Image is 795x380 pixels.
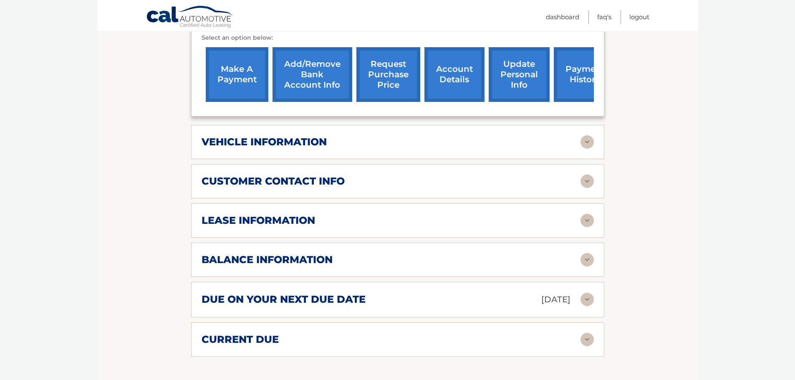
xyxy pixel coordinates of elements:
img: accordion-rest.svg [580,333,594,346]
img: accordion-rest.svg [580,253,594,266]
a: Cal Automotive [146,5,234,30]
a: make a payment [206,47,268,102]
img: accordion-rest.svg [580,135,594,149]
a: account details [424,47,485,102]
a: Logout [629,10,649,24]
img: accordion-rest.svg [580,175,594,188]
a: payment history [554,47,616,102]
img: accordion-rest.svg [580,293,594,306]
p: [DATE] [541,292,570,307]
a: Dashboard [546,10,579,24]
a: Add/Remove bank account info [273,47,352,102]
a: update personal info [489,47,550,102]
a: FAQ's [597,10,611,24]
h2: current due [202,333,279,346]
h2: balance information [202,253,333,266]
img: accordion-rest.svg [580,214,594,227]
h2: vehicle information [202,136,327,148]
h2: customer contact info [202,175,345,187]
p: Select an option below: [202,33,594,43]
h2: lease information [202,214,315,227]
h2: due on your next due date [202,293,366,306]
a: request purchase price [356,47,420,102]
